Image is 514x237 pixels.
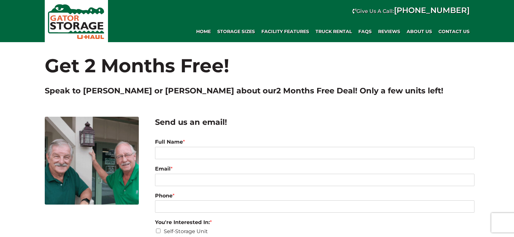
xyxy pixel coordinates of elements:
[214,25,258,38] a: Storage Sizes
[196,29,211,34] span: Home
[45,42,470,79] h1: Get 2 Months Free!
[378,29,400,34] span: REVIEWS
[375,25,403,38] a: REVIEWS
[155,139,474,146] label: Full Name
[355,25,375,38] a: FAQs
[164,228,208,234] label: Self-Storage Unit
[45,207,139,232] a: Call Now: [PHONE_NUMBER]
[45,85,470,96] h2: Speak to [PERSON_NAME] or [PERSON_NAME] about our ! Only a few units left!
[261,29,309,34] span: Facility Features
[217,29,255,34] span: Storage Sizes
[155,166,474,172] label: Email
[155,193,474,199] label: Phone
[356,8,470,14] strong: Give Us A Call:
[258,25,312,38] a: Facility Features
[45,117,139,205] img: Dave and Terry
[276,86,355,95] span: 2 Months Free Deal
[155,117,474,128] h2: Send us an email!
[407,29,432,34] span: About Us
[312,25,355,38] a: Truck Rental
[155,219,474,226] label: You're Interested In:
[358,29,372,34] span: FAQs
[111,25,473,38] div: Main navigation
[403,25,435,38] a: About Us
[193,25,214,38] a: Home
[316,29,352,34] span: Truck Rental
[394,6,470,15] a: [PHONE_NUMBER]
[438,29,470,34] span: Contact Us
[435,25,473,38] a: Contact Us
